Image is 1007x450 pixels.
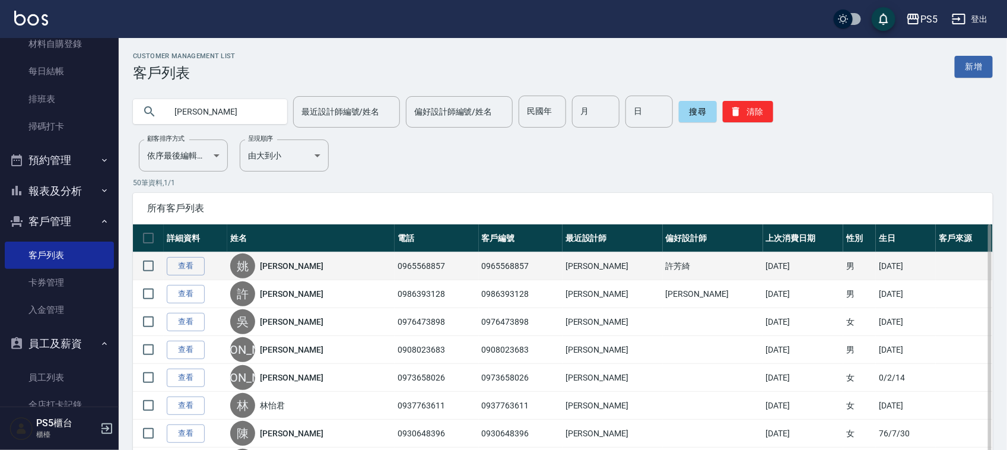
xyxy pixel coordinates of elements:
[876,280,936,308] td: [DATE]
[843,420,876,448] td: 女
[763,252,844,280] td: [DATE]
[763,392,844,420] td: [DATE]
[167,257,205,275] a: 查看
[563,280,663,308] td: [PERSON_NAME]
[164,224,227,252] th: 詳細資料
[166,96,278,128] input: 搜尋關鍵字
[5,296,114,324] a: 入金管理
[167,285,205,303] a: 查看
[479,336,563,364] td: 0908023683
[227,224,395,252] th: 姓名
[843,224,876,252] th: 性別
[920,12,938,27] div: PS5
[395,224,478,252] th: 電話
[679,101,717,122] button: 搜尋
[133,52,236,60] h2: Customer Management List
[260,316,323,328] a: [PERSON_NAME]
[5,364,114,391] a: 員工列表
[139,140,228,172] div: 依序最後編輯時間
[5,242,114,269] a: 客戶列表
[947,8,993,30] button: 登出
[167,397,205,415] a: 查看
[563,336,663,364] td: [PERSON_NAME]
[876,392,936,420] td: [DATE]
[5,58,114,85] a: 每日結帳
[936,224,993,252] th: 客戶來源
[563,392,663,420] td: [PERSON_NAME]
[395,420,478,448] td: 0930648396
[5,145,114,176] button: 預約管理
[563,364,663,392] td: [PERSON_NAME]
[563,420,663,448] td: [PERSON_NAME]
[843,280,876,308] td: 男
[563,308,663,336] td: [PERSON_NAME]
[14,11,48,26] img: Logo
[5,113,114,140] a: 掃碼打卡
[663,224,763,252] th: 偏好設計師
[479,280,563,308] td: 0986393128
[479,392,563,420] td: 0937763611
[5,85,114,113] a: 排班表
[260,288,323,300] a: [PERSON_NAME]
[5,206,114,237] button: 客戶管理
[5,391,114,419] a: 全店打卡記錄
[843,364,876,392] td: 女
[5,328,114,359] button: 員工及薪資
[395,308,478,336] td: 0976473898
[876,364,936,392] td: 0/2/14
[876,308,936,336] td: [DATE]
[167,341,205,359] a: 查看
[723,101,773,122] button: 清除
[479,224,563,252] th: 客戶編號
[843,308,876,336] td: 女
[260,344,323,356] a: [PERSON_NAME]
[395,364,478,392] td: 0973658026
[872,7,895,31] button: save
[763,336,844,364] td: [DATE]
[843,252,876,280] td: 男
[663,252,763,280] td: 許芳綺
[395,336,478,364] td: 0908023683
[248,134,273,143] label: 呈現順序
[876,224,936,252] th: 生日
[563,224,663,252] th: 最近設計師
[901,7,942,31] button: PS5
[260,372,323,384] a: [PERSON_NAME]
[133,178,993,188] p: 50 筆資料, 1 / 1
[843,392,876,420] td: 女
[763,420,844,448] td: [DATE]
[167,313,205,331] a: 查看
[230,281,255,306] div: 許
[479,364,563,392] td: 0973658026
[479,252,563,280] td: 0965568857
[5,30,114,58] a: 材料自購登錄
[167,424,205,443] a: 查看
[260,260,323,272] a: [PERSON_NAME]
[395,252,478,280] td: 0965568857
[260,400,285,411] a: 林怡君
[167,369,205,387] a: 查看
[240,140,329,172] div: 由大到小
[876,336,936,364] td: [DATE]
[479,308,563,336] td: 0976473898
[876,252,936,280] td: [DATE]
[395,392,478,420] td: 0937763611
[955,56,993,78] a: 新增
[5,269,114,296] a: 卡券管理
[36,417,97,429] h5: PS5櫃台
[147,202,979,214] span: 所有客戶列表
[36,429,97,440] p: 櫃檯
[763,308,844,336] td: [DATE]
[763,364,844,392] td: [DATE]
[763,280,844,308] td: [DATE]
[9,417,33,441] img: Person
[5,176,114,207] button: 報表及分析
[147,134,185,143] label: 顧客排序方式
[395,280,478,308] td: 0986393128
[563,252,663,280] td: [PERSON_NAME]
[230,421,255,446] div: 陳
[230,365,255,390] div: [PERSON_NAME]
[876,420,936,448] td: 76/7/30
[230,253,255,278] div: 姚
[133,65,236,81] h3: 客戶列表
